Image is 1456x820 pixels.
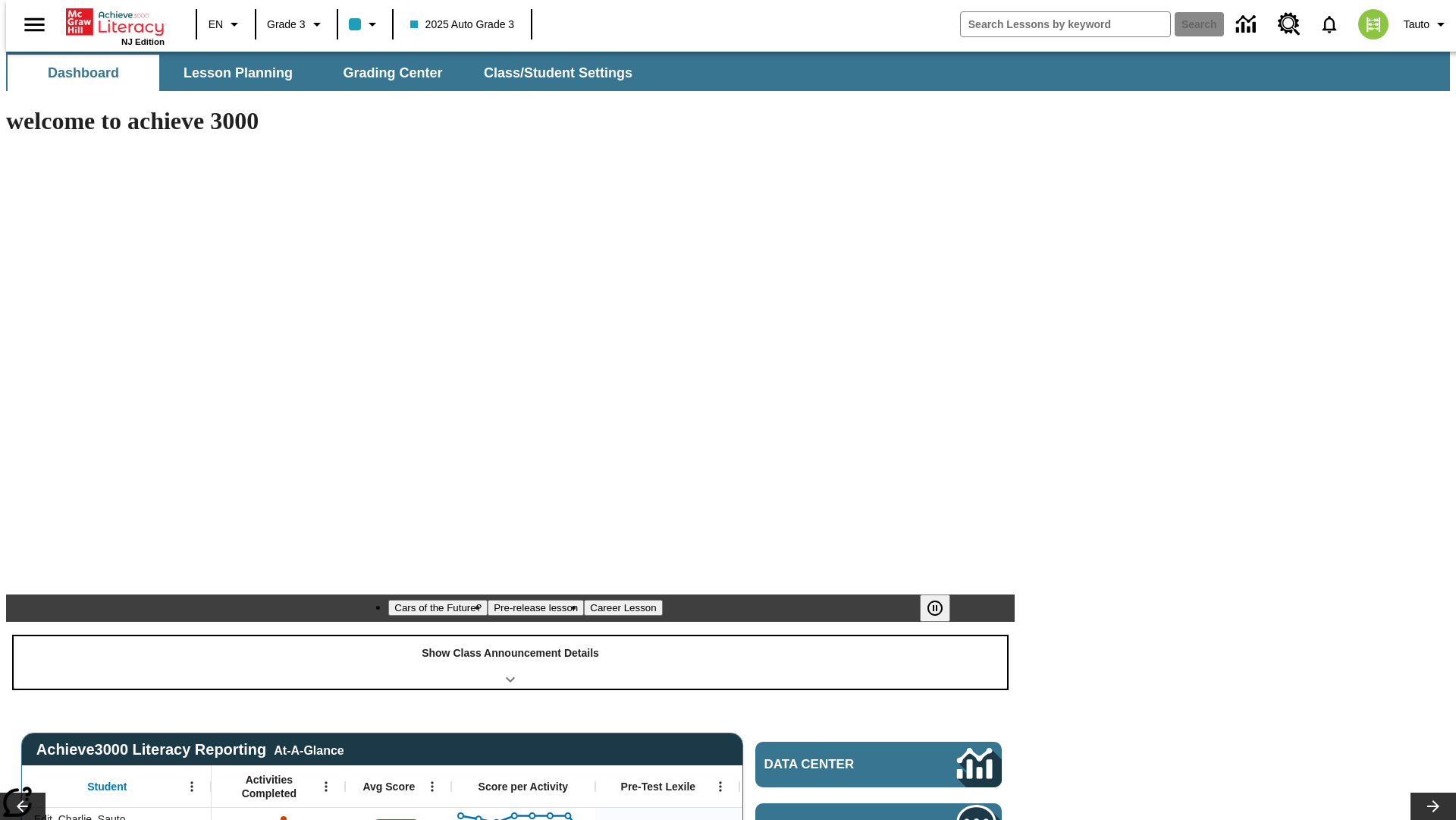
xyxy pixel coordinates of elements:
[1310,5,1349,44] a: Notifications
[36,741,344,758] span: Achieve3000 Literacy Reporting
[12,2,57,47] button: Open side menu
[8,55,159,91] button: Dashboard
[1398,11,1456,38] button: Profile/Settings
[87,780,127,793] span: Student
[6,52,1450,91] div: SubNavbar
[961,12,1170,36] input: search field
[48,65,119,82] span: Dashboard
[66,7,165,37] a: Home
[1269,4,1310,45] a: Resource Center, Will open in new tab
[410,17,515,33] span: 2025 Auto Grade 3
[14,636,1007,689] div: Show Class Announcement Details
[621,780,696,793] span: Pre-Test Lexile
[66,5,165,46] div: Home
[920,594,965,622] div: Pause
[180,775,203,798] button: Open Menu
[488,600,584,616] button: Slide 2 Pre-release lesson
[162,55,314,91] button: Lesson Planning
[184,65,293,82] span: Lesson Planning
[1404,17,1429,33] span: Tauto
[362,780,415,793] span: Avg Score
[764,757,906,772] span: Data Center
[274,741,344,758] div: At-A-Glance
[755,742,1002,787] a: Data Center
[920,594,950,622] button: Pause
[422,645,599,661] p: Show Class Announcement Details
[261,11,332,38] button: Grade: Grade 3, Select a grade
[202,11,250,38] button: Language: EN, Select a language
[315,775,337,798] button: Open Menu
[317,55,469,91] button: Grading Center
[388,600,488,616] button: Slide 1 Cars of the Future?
[6,55,646,91] div: SubNavbar
[6,107,1015,135] h1: welcome to achieve 3000
[1410,793,1456,820] button: Lesson carousel, Next
[121,37,165,46] span: NJ Edition
[209,17,223,33] span: EN
[484,65,632,82] span: Class/Student Settings
[421,775,444,798] button: Open Menu
[1349,5,1398,44] button: Select a new avatar
[1358,9,1389,39] img: avatar image
[1227,4,1269,46] a: Data Center
[343,11,388,38] button: Class color is light blue. Change class color
[472,55,645,91] button: Class/Student Settings
[709,775,732,798] button: Open Menu
[219,773,319,800] span: Activities Completed
[267,17,306,33] span: Grade 3
[584,600,662,616] button: Slide 3 Career Lesson
[343,65,442,82] span: Grading Center
[479,780,569,793] span: Score per Activity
